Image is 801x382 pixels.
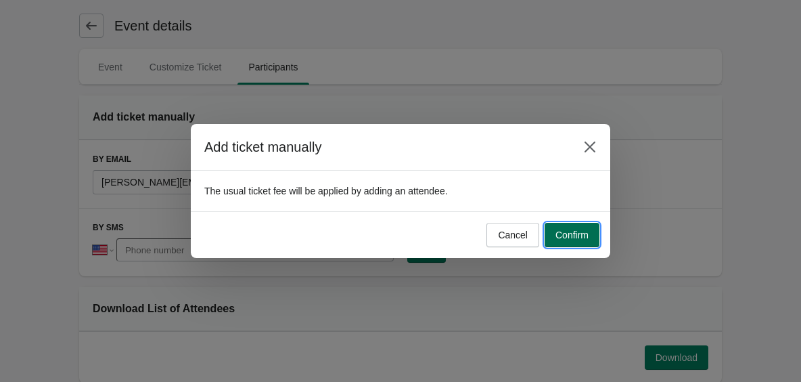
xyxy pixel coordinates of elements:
[578,135,602,159] button: Close
[486,223,539,247] button: Cancel
[545,223,599,247] button: Confirm
[204,184,597,198] p: The usual ticket fee will be applied by adding an attendee.
[204,137,564,156] h2: Add ticket manually
[498,230,528,240] span: Cancel
[555,230,589,240] span: Confirm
